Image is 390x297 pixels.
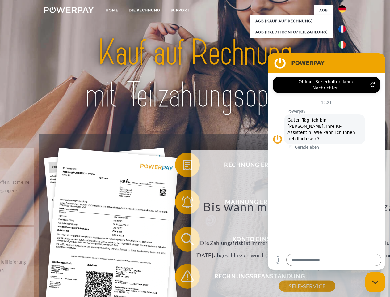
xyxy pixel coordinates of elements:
img: qb_bill.svg [180,157,195,173]
img: qb_bell.svg [180,194,195,210]
iframe: Messaging-Fenster [268,53,385,270]
img: title-powerpay_de.svg [59,30,331,118]
button: Mahnung erhalten? [175,190,336,214]
a: AGB (Kauf auf Rechnung) [250,15,333,27]
iframe: Schaltfläche zum Öffnen des Messaging-Fensters; Konversation läuft [365,272,385,292]
a: DIE RECHNUNG [124,5,166,16]
a: Home [100,5,124,16]
a: SUPPORT [166,5,195,16]
img: logo-powerpay-white.svg [44,7,94,13]
button: Rechnung erhalten? [175,153,336,177]
img: fr [338,25,346,33]
img: it [338,41,346,49]
a: agb [314,5,333,16]
img: qb_warning.svg [180,269,195,284]
a: AGB (Kreditkonto/Teilzahlung) [250,27,333,38]
button: Konto einsehen [175,227,336,252]
a: SELF-SERVICE [279,281,335,292]
img: qb_search.svg [180,231,195,247]
button: Rechnungsbeanstandung [175,264,336,289]
img: de [338,5,346,13]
